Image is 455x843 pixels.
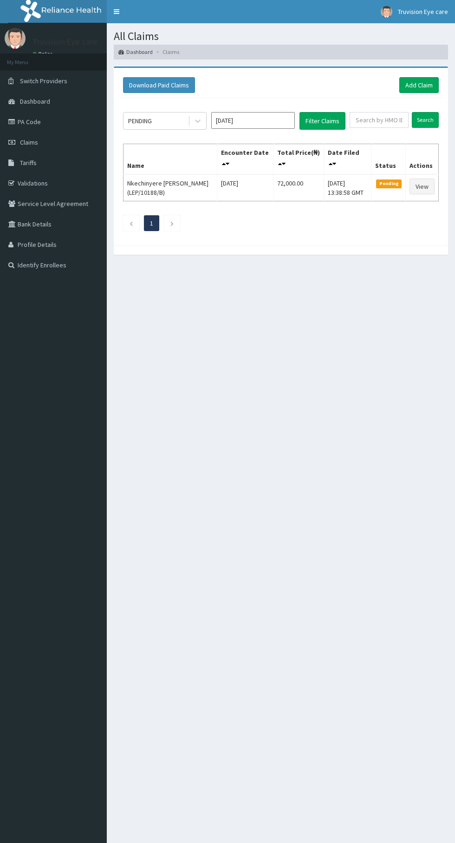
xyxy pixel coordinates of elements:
[20,77,67,85] span: Switch Providers
[20,97,50,106] span: Dashboard
[371,144,406,174] th: Status
[412,112,439,128] input: Search
[32,51,55,57] a: Online
[398,7,448,16] span: Truvision Eye care
[217,144,273,174] th: Encounter Date
[154,48,179,56] li: Claims
[32,38,97,46] p: Truvision Eye care
[324,174,371,201] td: [DATE] 13:38:58 GMT
[217,174,273,201] td: [DATE]
[5,28,26,49] img: User Image
[350,112,409,128] input: Search by HMO ID
[150,219,153,227] a: Page 1 is your current page
[123,77,195,93] button: Download Paid Claims
[405,144,438,174] th: Actions
[114,30,448,42] h1: All Claims
[324,144,371,174] th: Date Filed
[211,112,295,129] input: Select Month and Year
[376,179,402,188] span: Pending
[20,159,37,167] span: Tariffs
[123,144,217,174] th: Name
[128,116,152,126] div: PENDING
[381,6,392,18] img: User Image
[399,77,439,93] a: Add Claim
[20,138,38,146] span: Claims
[170,219,174,227] a: Next page
[118,48,153,56] a: Dashboard
[409,179,435,194] a: View
[123,174,217,201] td: Nkechinyere [PERSON_NAME] (LEP/10188/B)
[129,219,133,227] a: Previous page
[273,174,324,201] td: 72,000.00
[273,144,324,174] th: Total Price(₦)
[299,112,345,130] button: Filter Claims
